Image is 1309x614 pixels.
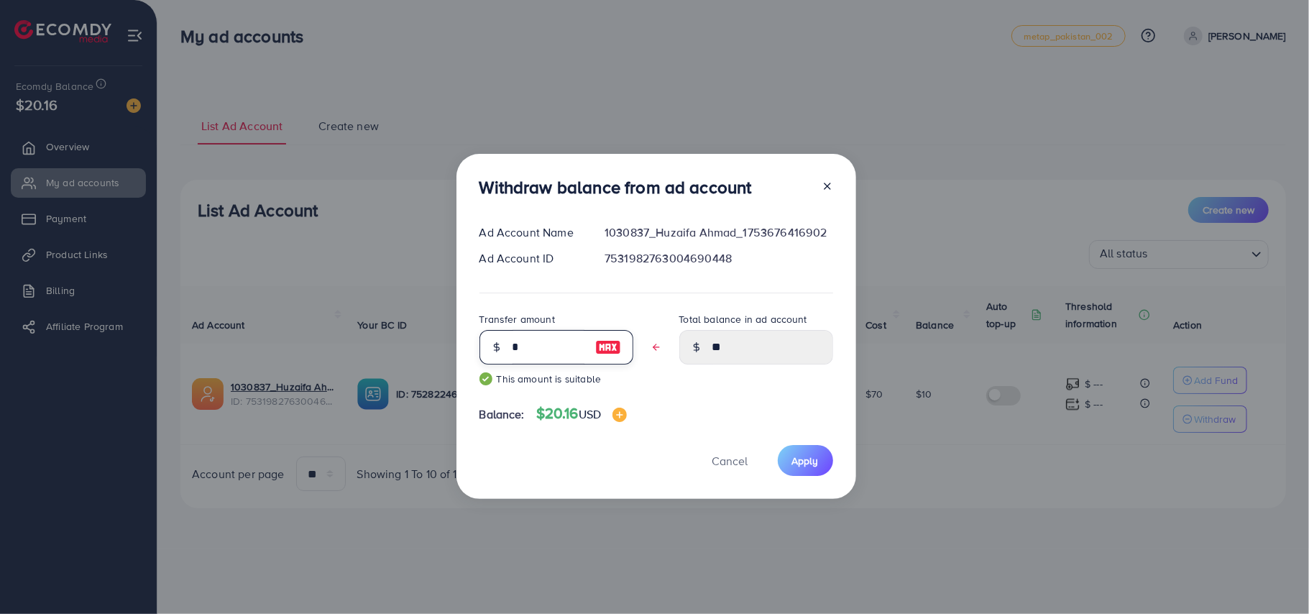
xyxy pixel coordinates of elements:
[479,177,752,198] h3: Withdraw balance from ad account
[595,339,621,356] img: image
[694,445,766,476] button: Cancel
[479,372,492,385] img: guide
[468,224,594,241] div: Ad Account Name
[536,405,627,423] h4: $20.16
[593,224,844,241] div: 1030837_Huzaifa Ahmad_1753676416902
[593,250,844,267] div: 7531982763004690448
[579,406,601,422] span: USD
[778,445,833,476] button: Apply
[479,312,555,326] label: Transfer amount
[468,250,594,267] div: Ad Account ID
[679,312,807,326] label: Total balance in ad account
[479,406,525,423] span: Balance:
[612,408,627,422] img: image
[479,372,633,386] small: This amount is suitable
[792,454,819,468] span: Apply
[712,453,748,469] span: Cancel
[1248,549,1298,603] iframe: Chat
